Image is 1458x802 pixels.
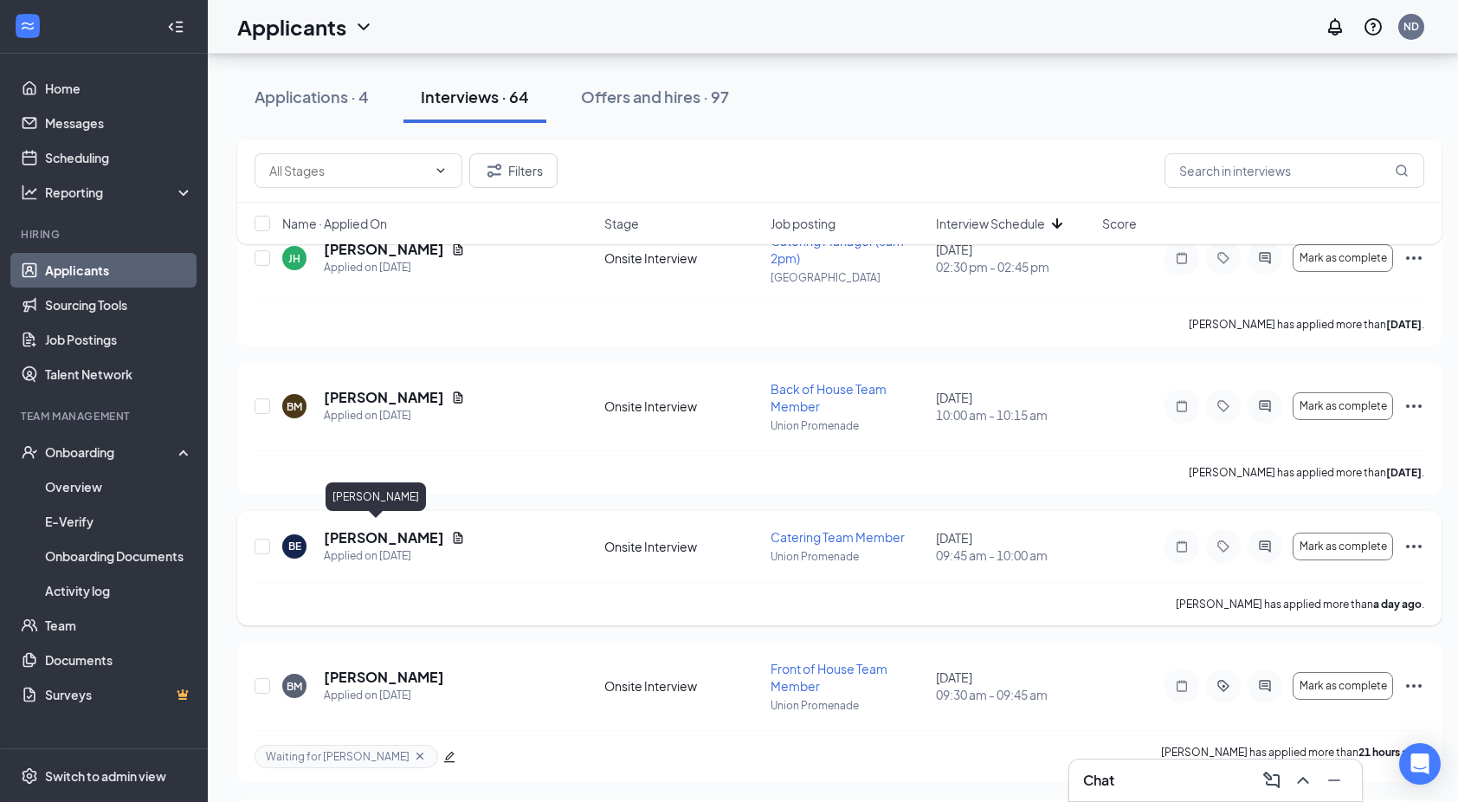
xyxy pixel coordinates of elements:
b: [DATE] [1386,318,1422,331]
div: Hiring [21,227,190,242]
div: Applied on [DATE] [324,687,444,704]
svg: Tag [1213,399,1234,413]
div: Offers and hires · 97 [581,86,729,107]
svg: Note [1171,540,1192,553]
span: Catering Manager (6am-2pm) [771,233,910,266]
b: a day ago [1373,598,1422,611]
button: Mark as complete [1293,672,1393,700]
a: Sourcing Tools [45,288,193,322]
p: [GEOGRAPHIC_DATA] [771,270,926,285]
a: Team [45,608,193,643]
svg: ArrowDown [1047,213,1068,234]
p: [PERSON_NAME] has applied more than . [1189,317,1424,332]
svg: MagnifyingGlass [1395,164,1409,178]
input: All Stages [269,161,427,180]
h5: [PERSON_NAME] [324,668,444,687]
svg: Document [451,391,465,404]
div: [DATE] [936,529,1092,564]
div: [PERSON_NAME] [326,482,426,511]
p: Union Promenade [771,549,926,564]
p: [PERSON_NAME] has applied more than . [1176,597,1424,611]
a: Messages [45,106,193,140]
span: Catering Team Member [771,529,905,545]
a: Scheduling [45,140,193,175]
div: Open Intercom Messenger [1399,743,1441,785]
div: BM [287,679,302,694]
div: Team Management [21,409,190,424]
a: Activity log [45,573,193,608]
input: Search in interviews [1164,153,1424,188]
svg: ActiveChat [1255,679,1275,693]
a: Applicants [45,253,193,288]
svg: Note [1171,399,1192,413]
svg: ActiveTag [1213,679,1234,693]
div: [DATE] [936,389,1092,424]
p: Union Promenade [771,418,926,433]
svg: Settings [21,767,38,785]
div: Switch to admin view [45,767,166,785]
svg: ActiveChat [1255,540,1275,553]
svg: QuestionInfo [1363,16,1384,37]
span: 09:45 am - 10:00 am [936,547,1092,564]
svg: Collapse [167,18,184,36]
a: Documents [45,643,193,677]
h5: [PERSON_NAME] [324,528,444,547]
svg: WorkstreamLogo [19,17,36,35]
div: Interviews · 64 [421,86,529,107]
span: Score [1102,215,1137,232]
svg: Tag [1213,540,1234,553]
svg: ChevronDown [353,16,374,37]
span: Stage [604,215,639,232]
span: 10:00 am - 10:15 am [936,406,1092,424]
button: Mark as complete [1293,392,1393,420]
a: SurveysCrown [45,677,193,712]
span: Mark as complete [1300,680,1387,692]
svg: ChevronUp [1293,770,1313,791]
div: [DATE] [936,669,1092,703]
p: Union Promenade [771,698,926,713]
button: ChevronUp [1289,766,1317,794]
a: Onboarding Documents [45,539,193,573]
a: E-Verify [45,504,193,539]
a: Overview [45,469,193,504]
span: Mark as complete [1300,400,1387,412]
svg: Ellipses [1403,676,1424,696]
button: Mark as complete [1293,533,1393,560]
b: [DATE] [1386,466,1422,479]
svg: Minimize [1324,770,1345,791]
p: [PERSON_NAME] has applied more than . [1161,745,1424,768]
svg: UserCheck [21,443,38,461]
svg: Notifications [1325,16,1345,37]
span: Interview Schedule [936,215,1045,232]
span: edit [443,751,455,763]
h5: [PERSON_NAME] [324,388,444,407]
div: Onboarding [45,443,178,461]
button: Filter Filters [469,153,558,188]
a: Home [45,71,193,106]
span: Front of House Team Member [771,661,887,694]
div: Applied on [DATE] [324,407,465,424]
div: Onsite Interview [604,677,760,695]
span: Mark as complete [1300,540,1387,553]
a: Talent Network [45,357,193,391]
h3: Chat [1083,771,1114,790]
svg: Cross [413,749,427,763]
span: Waiting for [PERSON_NAME] [266,749,410,764]
div: BE [288,539,301,553]
b: 21 hours ago [1358,746,1422,759]
svg: Ellipses [1403,536,1424,557]
span: 02:30 pm - 02:45 pm [936,258,1092,275]
div: Onsite Interview [604,398,760,415]
div: Applied on [DATE] [324,547,465,565]
div: Onsite Interview [604,538,760,555]
svg: Ellipses [1403,396,1424,417]
span: Job posting [771,215,835,232]
span: Back of House Team Member [771,381,887,414]
p: [PERSON_NAME] has applied more than . [1189,465,1424,480]
button: Minimize [1320,766,1348,794]
span: 09:30 am - 09:45 am [936,686,1092,703]
button: ComposeMessage [1258,766,1286,794]
svg: Filter [484,160,505,181]
div: Applied on [DATE] [324,259,465,276]
h1: Applicants [237,12,346,42]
